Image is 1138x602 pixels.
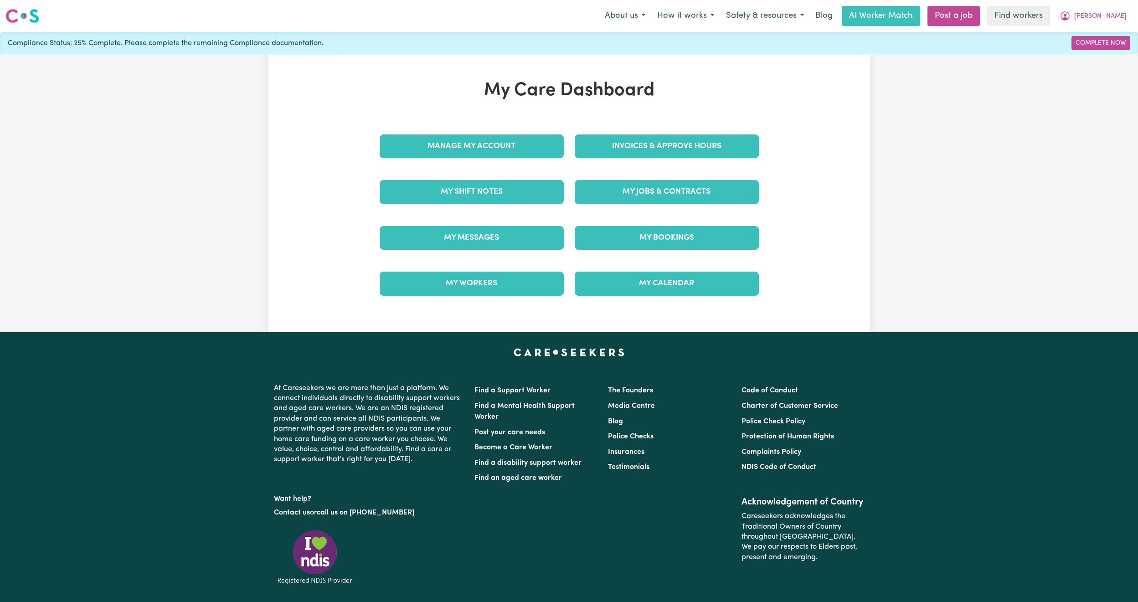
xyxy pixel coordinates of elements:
[274,380,463,468] p: At Careseekers we are more than just a platform. We connect individuals directly to disability su...
[742,402,838,410] a: Charter of Customer Service
[742,463,816,471] a: NDIS Code of Conduct
[317,509,414,516] a: call us on [PHONE_NUMBER]
[5,8,39,24] img: Careseekers logo
[474,444,552,451] a: Become a Care Worker
[8,38,324,49] span: Compliance Status: 25% Complete. Please complete the remaining Compliance documentation.
[380,180,564,204] a: My Shift Notes
[742,497,864,508] h2: Acknowledgement of Country
[608,463,649,471] a: Testimonials
[720,6,810,26] button: Safety & resources
[608,402,655,410] a: Media Centre
[1074,11,1127,21] span: [PERSON_NAME]
[5,5,39,26] a: Careseekers logo
[1071,36,1130,50] a: Complete Now
[575,134,759,158] a: Invoices & Approve Hours
[608,433,654,440] a: Police Checks
[274,504,463,521] p: or
[474,459,582,467] a: Find a disability support worker
[474,429,545,436] a: Post your care needs
[1054,6,1133,26] button: My Account
[608,418,623,425] a: Blog
[474,387,551,394] a: Find a Support Worker
[810,6,838,26] a: Blog
[374,80,764,102] h1: My Care Dashboard
[742,508,864,566] p: Careseekers acknowledges the Traditional Owners of Country throughout [GEOGRAPHIC_DATA]. We pay o...
[927,6,980,26] a: Post a job
[651,6,720,26] button: How it works
[380,134,564,158] a: Manage My Account
[742,433,834,440] a: Protection of Human Rights
[380,226,564,250] a: My Messages
[1102,566,1131,595] iframe: Button to launch messaging window, conversation in progress
[514,349,624,356] a: Careseekers home page
[599,6,651,26] button: About us
[608,387,653,394] a: The Founders
[742,387,798,394] a: Code of Conduct
[274,529,356,586] img: Registered NDIS provider
[474,402,575,421] a: Find a Mental Health Support Worker
[842,6,920,26] a: AI Worker Match
[987,6,1050,26] a: Find workers
[575,272,759,295] a: My Calendar
[274,509,310,516] a: Contact us
[575,226,759,250] a: My Bookings
[608,448,644,456] a: Insurances
[575,180,759,204] a: My Jobs & Contracts
[274,490,463,504] p: Want help?
[742,418,805,425] a: Police Check Policy
[474,474,562,482] a: Find an aged care worker
[742,448,801,456] a: Complaints Policy
[380,272,564,295] a: My Workers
